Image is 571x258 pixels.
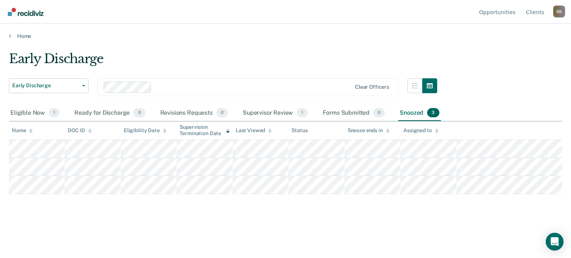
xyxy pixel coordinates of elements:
[9,78,88,93] button: Early Discharge
[403,127,438,134] div: Assigned to
[546,233,564,251] div: Open Intercom Messenger
[12,82,79,89] span: Early Discharge
[553,6,565,17] div: B B
[180,124,229,137] div: Supervision Termination Date
[373,108,385,118] span: 0
[9,105,61,121] div: Eligible Now1
[124,127,167,134] div: Eligibility Date
[9,51,437,72] div: Early Discharge
[12,127,33,134] div: Name
[241,105,309,121] div: Supervisor Review1
[348,127,390,134] div: Snooze ends in
[216,108,228,118] span: 0
[355,84,389,90] div: Clear officers
[49,108,59,118] span: 1
[133,108,145,118] span: 0
[159,105,229,121] div: Revisions Requests0
[8,8,43,16] img: Recidiviz
[73,105,146,121] div: Ready for Discharge0
[321,105,387,121] div: Forms Submitted0
[9,33,562,39] a: Home
[427,108,439,118] span: 3
[297,108,307,118] span: 1
[68,127,91,134] div: DOC ID
[291,127,307,134] div: Status
[236,127,272,134] div: Last Viewed
[553,6,565,17] button: Profile dropdown button
[398,105,441,121] div: Snoozed3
